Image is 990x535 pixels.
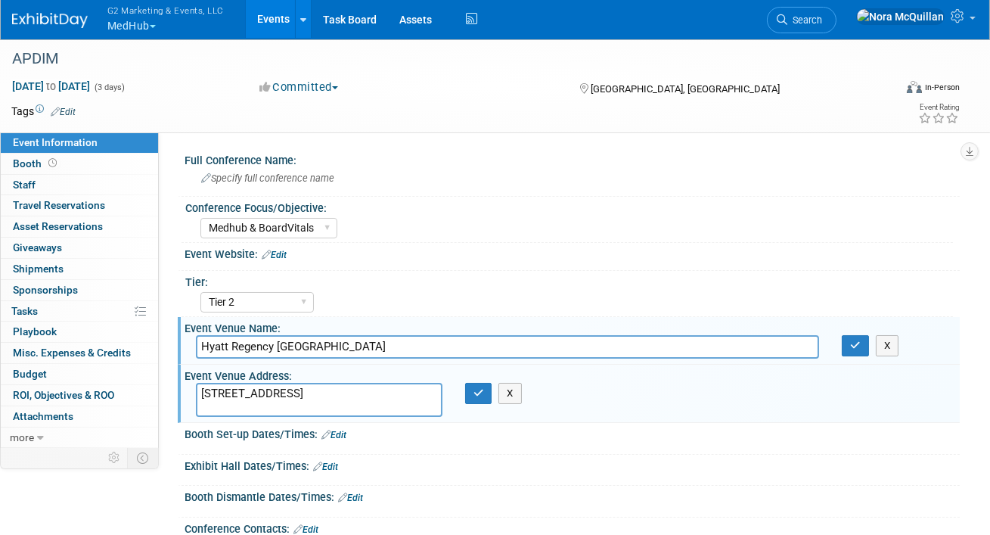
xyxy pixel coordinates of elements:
[321,430,346,440] a: Edit
[1,364,158,384] a: Budget
[787,14,822,26] span: Search
[185,486,960,505] div: Booth Dismantle Dates/Times:
[856,8,945,25] img: Nora McQuillan
[10,431,34,443] span: more
[591,83,780,95] span: [GEOGRAPHIC_DATA], [GEOGRAPHIC_DATA]
[11,79,91,93] span: [DATE] [DATE]
[13,199,105,211] span: Travel Reservations
[1,132,158,153] a: Event Information
[876,335,899,356] button: X
[293,524,318,535] a: Edit
[13,220,103,232] span: Asset Reservations
[254,79,344,95] button: Committed
[13,410,73,422] span: Attachments
[13,136,98,148] span: Event Information
[1,322,158,342] a: Playbook
[185,271,953,290] div: Tier:
[1,428,158,448] a: more
[13,347,131,359] span: Misc. Expenses & Credits
[185,317,960,336] div: Event Venue Name:
[1,385,158,406] a: ROI, Objectives & ROO
[924,82,960,93] div: In-Person
[11,305,38,317] span: Tasks
[185,197,953,216] div: Conference Focus/Objective:
[1,259,158,279] a: Shipments
[1,216,158,237] a: Asset Reservations
[1,238,158,258] a: Giveaways
[201,173,334,184] span: Specify full conference name
[44,80,58,92] span: to
[338,493,363,503] a: Edit
[821,79,960,101] div: Event Format
[185,423,960,443] div: Booth Set-up Dates/Times:
[767,7,836,33] a: Search
[1,343,158,363] a: Misc. Expenses & Credits
[918,104,959,111] div: Event Rating
[93,82,125,92] span: (3 days)
[1,175,158,195] a: Staff
[1,280,158,300] a: Sponsorships
[185,365,960,384] div: Event Venue Address:
[13,157,60,170] span: Booth
[185,455,960,474] div: Exhibit Hall Dates/Times:
[262,250,287,260] a: Edit
[1,406,158,427] a: Attachments
[12,13,88,28] img: ExhibitDay
[101,448,128,468] td: Personalize Event Tab Strip
[128,448,159,468] td: Toggle Event Tabs
[11,104,76,119] td: Tags
[107,2,224,18] span: G2 Marketing & Events, LLC
[51,107,76,117] a: Edit
[13,325,57,337] span: Playbook
[13,179,36,191] span: Staff
[1,154,158,174] a: Booth
[185,243,960,263] div: Event Website:
[13,263,64,275] span: Shipments
[7,45,879,73] div: APDIM
[1,301,158,322] a: Tasks
[1,195,158,216] a: Travel Reservations
[13,389,114,401] span: ROI, Objectives & ROO
[185,149,960,168] div: Full Conference Name:
[907,81,922,93] img: Format-Inperson.png
[13,368,47,380] span: Budget
[313,462,338,472] a: Edit
[498,383,522,404] button: X
[45,157,60,169] span: Booth not reserved yet
[13,241,62,254] span: Giveaways
[13,284,78,296] span: Sponsorships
